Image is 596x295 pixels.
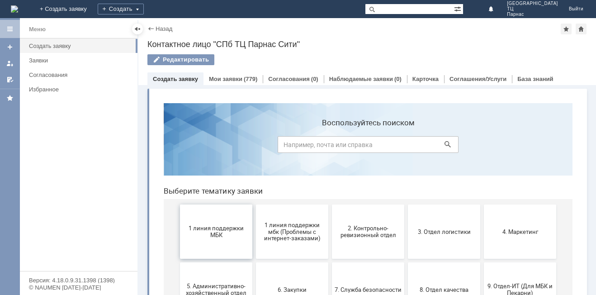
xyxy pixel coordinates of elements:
div: (0) [311,76,318,82]
a: База знаний [517,76,553,82]
span: Финансовый отдел [330,248,397,255]
button: Отдел ИТ (1С) [99,224,172,279]
div: Меню [29,24,46,35]
button: Отдел-ИТ (Битрикс24 и CRM) [175,224,248,279]
div: Контактное лицо "СПб ТЦ Парнас Сити" [147,40,587,49]
div: Согласования [29,71,132,78]
span: 5. Административно-хозяйственный отдел [26,187,93,200]
a: Создать заявку [25,39,136,53]
span: Парнас [507,12,558,17]
a: Согласования [268,76,310,82]
button: 6. Закупки [99,167,172,221]
button: Отдел-ИТ (Офис) [251,224,324,279]
a: Перейти на домашнюю страницу [11,5,18,13]
span: Отдел-ИТ (Битрикс24 и CRM) [178,245,245,258]
div: (0) [394,76,402,82]
div: Скрыть меню [132,24,143,34]
span: Отдел ИТ (1С) [102,248,169,255]
button: Бухгалтерия (для мбк) [24,224,96,279]
button: 8. Отдел качества [251,167,324,221]
span: 1 линия поддержки мбк (Проблемы с интернет-заказами) [102,125,169,146]
a: Создать заявку [153,76,198,82]
div: © NAUMEN [DATE]-[DATE] [29,285,128,290]
button: 9. Отдел-ИТ (Для МБК и Пекарни) [327,167,400,221]
a: Мои заявки [3,56,17,71]
div: Добавить в избранное [561,24,572,34]
span: Расширенный поиск [454,4,463,13]
a: Мои согласования [3,72,17,87]
button: 4. Маркетинг [327,109,400,163]
div: Сделать домашней страницей [576,24,587,34]
button: 5. Административно-хозяйственный отдел [24,167,96,221]
span: Бухгалтерия (для мбк) [26,248,93,255]
img: logo [11,5,18,13]
div: Избранное [29,86,122,93]
header: Выберите тематику заявки [7,90,416,100]
button: 7. Служба безопасности [175,167,248,221]
a: Соглашения/Услуги [449,76,506,82]
span: 3. Отдел логистики [254,132,321,139]
a: Назад [156,25,172,32]
span: 9. Отдел-ИТ (Для МБК и Пекарни) [330,187,397,200]
button: 2. Контрольно-ревизионный отдел [175,109,248,163]
div: Заявки [29,57,132,64]
div: Версия: 4.18.0.9.31.1398 (1398) [29,277,128,283]
div: (779) [244,76,257,82]
button: 1 линия поддержки МБК [24,109,96,163]
span: Отдел-ИТ (Офис) [254,248,321,255]
a: Наблюдаемые заявки [329,76,393,82]
a: Карточка [412,76,439,82]
button: 3. Отдел логистики [251,109,324,163]
a: Мои заявки [209,76,242,82]
span: [GEOGRAPHIC_DATA] [507,1,558,6]
span: 8. Отдел качества [254,190,321,197]
div: Создать заявку [29,43,132,49]
a: Создать заявку [3,40,17,54]
div: Создать [98,4,144,14]
a: Согласования [25,68,136,82]
span: 2. Контрольно-ревизионный отдел [178,129,245,143]
span: 1 линия поддержки МБК [26,129,93,143]
button: Финансовый отдел [327,224,400,279]
button: 1 линия поддержки мбк (Проблемы с интернет-заказами) [99,109,172,163]
span: 6. Закупки [102,190,169,197]
span: 4. Маркетинг [330,132,397,139]
a: Заявки [25,53,136,67]
span: ТЦ [507,6,558,12]
label: Воспользуйтесь поиском [121,22,302,31]
input: Например, почта или справка [121,40,302,57]
span: 7. Служба безопасности [178,190,245,197]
